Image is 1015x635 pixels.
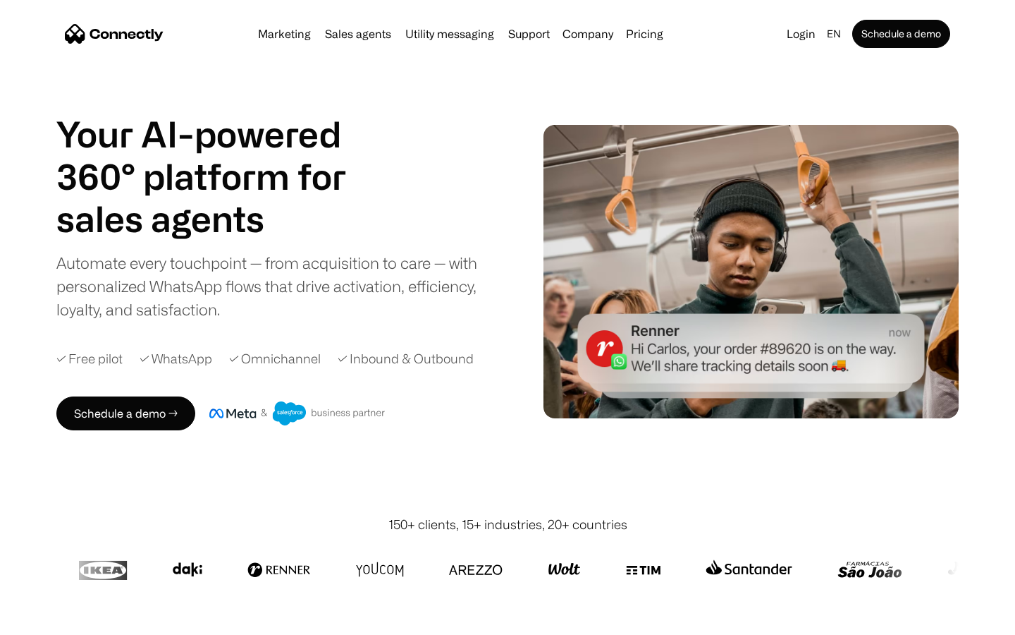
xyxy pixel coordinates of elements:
[56,251,500,321] div: Automate every touchpoint — from acquisition to care — with personalized WhatsApp flows that driv...
[56,349,123,368] div: ✓ Free pilot
[140,349,212,368] div: ✓ WhatsApp
[338,349,474,368] div: ✓ Inbound & Outbound
[400,28,500,40] a: Utility messaging
[620,28,669,40] a: Pricing
[28,610,85,630] ul: Language list
[503,28,555,40] a: Support
[209,401,386,425] img: Meta and Salesforce business partner badge.
[319,28,397,40] a: Sales agents
[852,20,950,48] a: Schedule a demo
[252,28,316,40] a: Marketing
[781,24,821,44] a: Login
[14,609,85,630] aside: Language selected: English
[56,397,195,430] a: Schedule a demo →
[56,113,381,198] h1: Your AI-powered 360° platform for
[827,24,841,44] div: en
[229,349,321,368] div: ✓ Omnichannel
[562,24,613,44] div: Company
[56,198,381,240] h1: sales agents
[388,515,627,534] div: 150+ clients, 15+ industries, 20+ countries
